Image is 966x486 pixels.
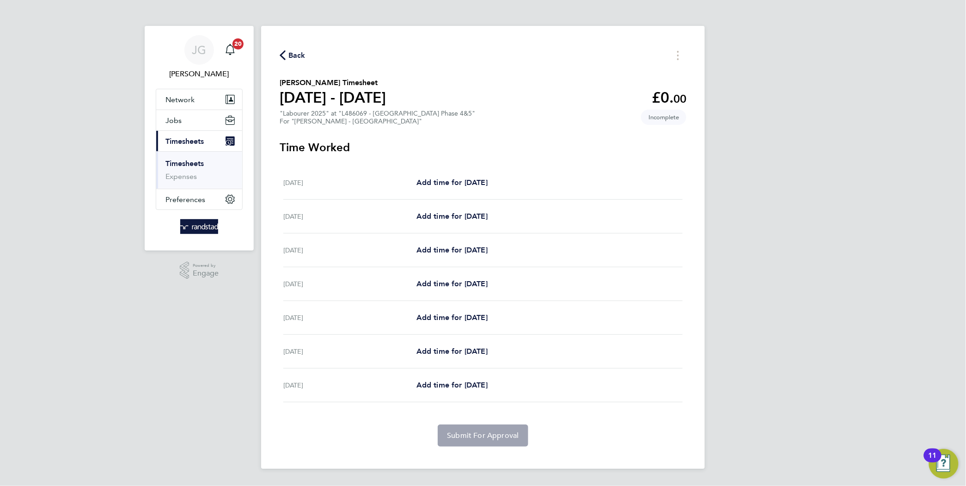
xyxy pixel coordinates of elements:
span: Add time for [DATE] [416,246,488,254]
div: Timesheets [156,151,242,189]
a: Add time for [DATE] [416,278,488,289]
h1: [DATE] - [DATE] [280,88,386,107]
button: Preferences [156,189,242,209]
a: Add time for [DATE] [416,211,488,222]
button: Back [280,49,306,61]
img: randstad-logo-retina.png [180,219,219,234]
span: Add time for [DATE] [416,279,488,288]
span: Add time for [DATE] [416,178,488,187]
a: Add time for [DATE] [416,346,488,357]
span: Powered by [193,262,219,270]
a: 20 [221,35,239,65]
h3: Time Worked [280,140,686,155]
div: [DATE] [283,380,416,391]
a: Expenses [165,172,197,181]
a: JG[PERSON_NAME] [156,35,243,80]
span: Add time for [DATE] [416,347,488,356]
a: Go to home page [156,219,243,234]
a: Add time for [DATE] [416,312,488,323]
div: [DATE] [283,346,416,357]
div: 11 [929,455,937,468]
span: Add time for [DATE] [416,381,488,389]
button: Timesheets [156,131,242,151]
div: [DATE] [283,245,416,256]
a: Add time for [DATE] [416,380,488,391]
span: James Garrard [156,68,243,80]
button: Network [156,89,242,110]
button: Timesheets Menu [670,48,686,62]
span: Network [165,95,195,104]
nav: Main navigation [145,26,254,251]
span: 00 [673,92,686,105]
span: 20 [232,38,244,49]
div: [DATE] [283,211,416,222]
div: "Labourer 2025" at "L486069 - [GEOGRAPHIC_DATA] Phase 4&5" [280,110,475,125]
span: JG [192,44,207,56]
h2: [PERSON_NAME] Timesheet [280,77,386,88]
span: Jobs [165,116,182,125]
span: Add time for [DATE] [416,212,488,221]
span: Engage [193,270,219,277]
a: Add time for [DATE] [416,177,488,188]
div: [DATE] [283,278,416,289]
span: Add time for [DATE] [416,313,488,322]
button: Open Resource Center, 11 new notifications [929,449,959,479]
div: [DATE] [283,312,416,323]
span: Timesheets [165,137,204,146]
div: [DATE] [283,177,416,188]
span: Back [288,50,306,61]
button: Jobs [156,110,242,130]
app-decimal: £0. [652,89,686,106]
a: Timesheets [165,159,204,168]
a: Powered byEngage [180,262,219,279]
span: Preferences [165,195,205,204]
a: Add time for [DATE] [416,245,488,256]
div: For "[PERSON_NAME] - [GEOGRAPHIC_DATA]" [280,117,475,125]
span: This timesheet is Incomplete. [641,110,686,125]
